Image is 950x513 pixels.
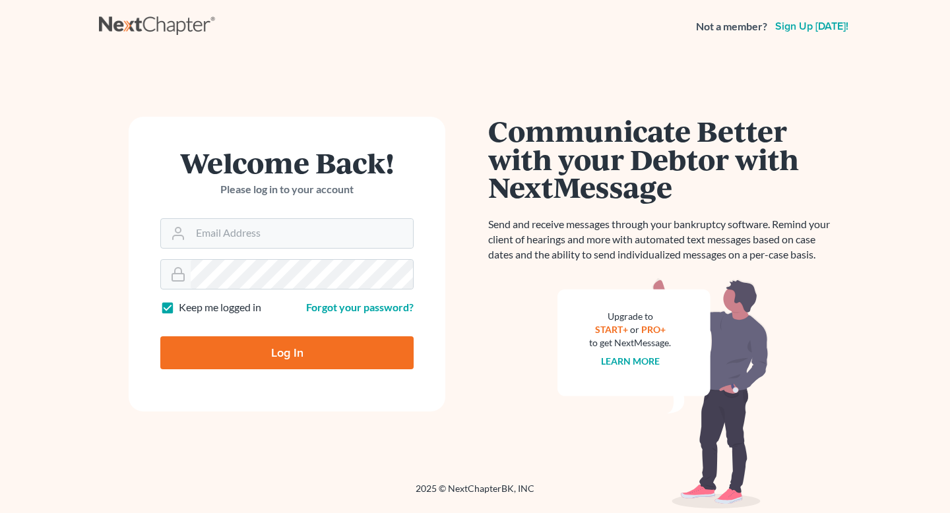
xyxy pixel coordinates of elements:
[488,217,838,262] p: Send and receive messages through your bankruptcy software. Remind your client of hearings and mo...
[160,182,414,197] p: Please log in to your account
[99,482,851,506] div: 2025 © NextChapterBK, INC
[488,117,838,201] h1: Communicate Better with your Debtor with NextMessage
[595,324,628,335] a: START+
[557,278,769,509] img: nextmessage_bg-59042aed3d76b12b5cd301f8e5b87938c9018125f34e5fa2b7a6b67550977c72.svg
[160,148,414,177] h1: Welcome Back!
[773,21,851,32] a: Sign up [DATE]!
[160,336,414,369] input: Log In
[601,355,660,367] a: Learn more
[589,336,671,349] div: to get NextMessage.
[179,300,261,315] label: Keep me logged in
[696,19,767,34] strong: Not a member?
[630,324,639,335] span: or
[589,310,671,323] div: Upgrade to
[641,324,666,335] a: PRO+
[306,301,414,313] a: Forgot your password?
[191,219,413,248] input: Email Address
